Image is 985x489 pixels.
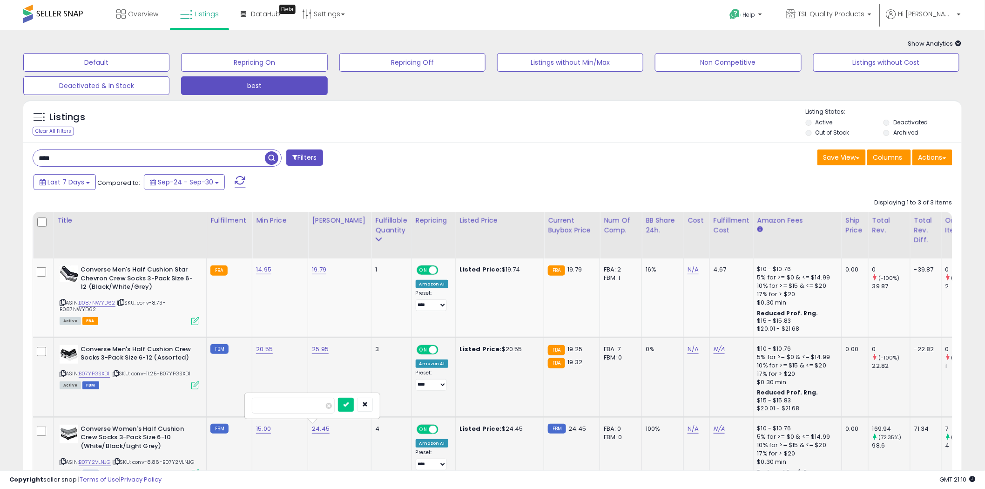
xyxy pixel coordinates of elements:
[757,216,838,225] div: Amazon Fees
[914,425,934,433] div: 71.34
[251,9,280,19] span: DataHub
[743,11,756,19] span: Help
[312,265,326,274] a: 19.79
[757,441,835,449] div: 10% for >= $15 & <= $20
[416,439,448,448] div: Amazon AI
[846,345,861,353] div: 0.00
[416,360,448,368] div: Amazon AI
[459,216,540,225] div: Listed Price
[604,274,634,282] div: FBM: 1
[604,353,634,362] div: FBM: 0
[60,381,81,389] span: All listings currently available for purchase on Amazon
[34,174,96,190] button: Last 7 Days
[60,265,199,324] div: ASIN:
[286,149,323,166] button: Filters
[757,225,763,234] small: Amazon Fees.
[82,317,98,325] span: FBA
[256,345,273,354] a: 20.55
[459,265,537,274] div: $19.74
[416,280,448,288] div: Amazon AI
[646,216,680,235] div: BB Share 24h.
[940,475,976,484] span: 2025-10-8 21:10 GMT
[128,9,158,19] span: Overview
[951,354,973,361] small: (-100%)
[57,216,202,225] div: Title
[757,425,835,433] div: $10 - $10.76
[181,76,327,95] button: best
[945,216,979,235] div: Ordered Items
[548,216,596,235] div: Current Buybox Price
[714,216,749,235] div: Fulfillment Cost
[416,449,448,470] div: Preset:
[195,9,219,19] span: Listings
[82,381,99,389] span: FBM
[33,127,74,136] div: Clear All Filters
[568,424,586,433] span: 24.45
[867,149,911,165] button: Columns
[416,370,448,391] div: Preset:
[945,265,983,274] div: 0
[416,290,448,311] div: Preset:
[23,76,169,95] button: Deactivated & In Stock
[80,475,119,484] a: Terms of Use
[437,425,452,433] span: OFF
[872,362,910,370] div: 22.82
[878,354,900,361] small: (-100%)
[813,53,959,72] button: Listings without Cost
[81,265,194,294] b: Converse Men's Half Cushion Star Chevron Crew Socks 3-Pack Size 6-12 (Black/White/Grey)
[757,361,835,370] div: 10% for >= $15 & <= $20
[945,282,983,291] div: 2
[757,299,835,307] div: $0.30 min
[945,441,983,450] div: 4
[757,317,835,325] div: $15 - $15.83
[757,353,835,361] div: 5% for >= $0 & <= $14.99
[757,325,835,333] div: $20.01 - $21.68
[816,129,850,136] label: Out of Stock
[256,265,271,274] a: 14.95
[757,449,835,458] div: 17% for > $20
[688,424,699,434] a: N/A
[757,290,835,299] div: 17% for > $20
[339,53,486,72] button: Repricing Off
[846,425,861,433] div: 0.00
[604,265,634,274] div: FBA: 2
[375,425,404,433] div: 4
[945,425,983,433] div: 7
[604,345,634,353] div: FBA: 7
[714,265,746,274] div: 4.67
[757,433,835,441] div: 5% for >= $0 & <= $14.99
[256,424,271,434] a: 15.00
[893,118,928,126] label: Deactivated
[312,424,330,434] a: 24.45
[655,53,801,72] button: Non Competitive
[688,345,699,354] a: N/A
[79,370,110,378] a: B07YFGSXD1
[872,265,910,274] div: 0
[9,475,43,484] strong: Copyright
[945,345,983,353] div: 0
[816,118,833,126] label: Active
[914,216,938,245] div: Total Rev. Diff.
[729,8,741,20] i: Get Help
[158,177,213,187] span: Sep-24 - Sep-30
[416,216,452,225] div: Repricing
[757,345,835,353] div: $10 - $10.76
[81,425,194,453] b: Converse Women's Half Cushion Crew Socks 3-Pack Size 6-10 (White/Black/Light Grey)
[757,273,835,282] div: 5% for >= $0 & <= $14.99
[111,370,191,377] span: | SKU: conv-11.25-B07YFGSXD1
[757,370,835,378] div: 17% for > $20
[688,265,699,274] a: N/A
[60,425,78,443] img: 41LeAblpo2L._SL40_.jpg
[757,265,835,273] div: $10 - $10.76
[817,149,866,165] button: Save View
[898,9,954,19] span: Hi [PERSON_NAME]
[646,265,676,274] div: 16%
[181,53,327,72] button: Repricing On
[121,475,162,484] a: Privacy Policy
[375,216,407,235] div: Fulfillable Quantity
[914,345,934,353] div: -22.82
[459,425,537,433] div: $24.45
[893,129,918,136] label: Archived
[112,458,195,466] span: | SKU: conv-8.86-B07Y2VLNJG
[418,425,429,433] span: ON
